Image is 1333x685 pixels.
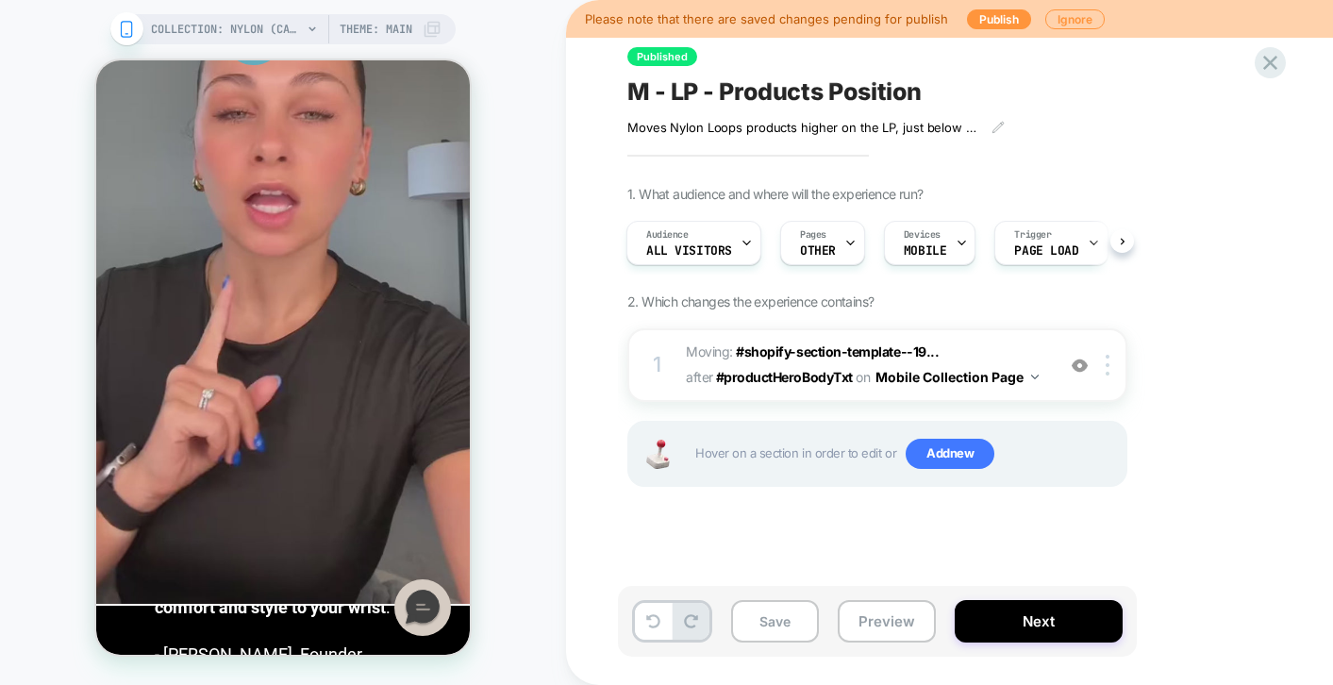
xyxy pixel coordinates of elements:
span: Theme: MAIN [340,14,412,44]
div: 1 [648,346,667,384]
img: close [1106,355,1109,376]
img: down arrow [1031,375,1039,379]
span: on [856,365,870,389]
span: Pages [800,228,826,242]
img: Joystick [639,440,676,469]
span: All Visitors [646,244,732,258]
span: Hover on a section in order to edit or [695,439,1116,469]
button: Mobile Collection Page [875,363,1039,391]
span: Devices [904,228,941,242]
span: 2. Which changes the experience contains? [627,293,874,309]
span: #shopify-section-template--19... [736,343,939,359]
span: Add new [906,439,994,469]
button: Next [955,600,1123,643]
span: 1. What audience and where will the experience run? [627,186,923,202]
span: Moves Nylon Loops products higher on the LP, just below PFAS-free section [627,120,977,135]
button: Save [731,600,819,643]
button: Preview [838,600,936,643]
span: #productHeroBodyTxt [716,369,853,385]
span: M - LP - Products Position [627,77,922,106]
span: COLLECTION: Nylon (Category) [151,14,302,44]
button: Ignore [1045,9,1105,29]
span: MOBILE [904,244,946,258]
span: Moving: [686,340,1045,391]
span: Audience [646,228,689,242]
span: Published [627,47,697,66]
span: after [686,369,713,385]
div: Messenger Dummy Widget [298,519,355,576]
img: crossed eye [1072,358,1088,374]
span: OTHER [800,244,836,258]
span: Trigger [1014,228,1051,242]
span: Page Load [1014,244,1078,258]
button: Publish [967,9,1031,29]
strong: our mission to bring both comfort and style to your wrist [58,513,681,557]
